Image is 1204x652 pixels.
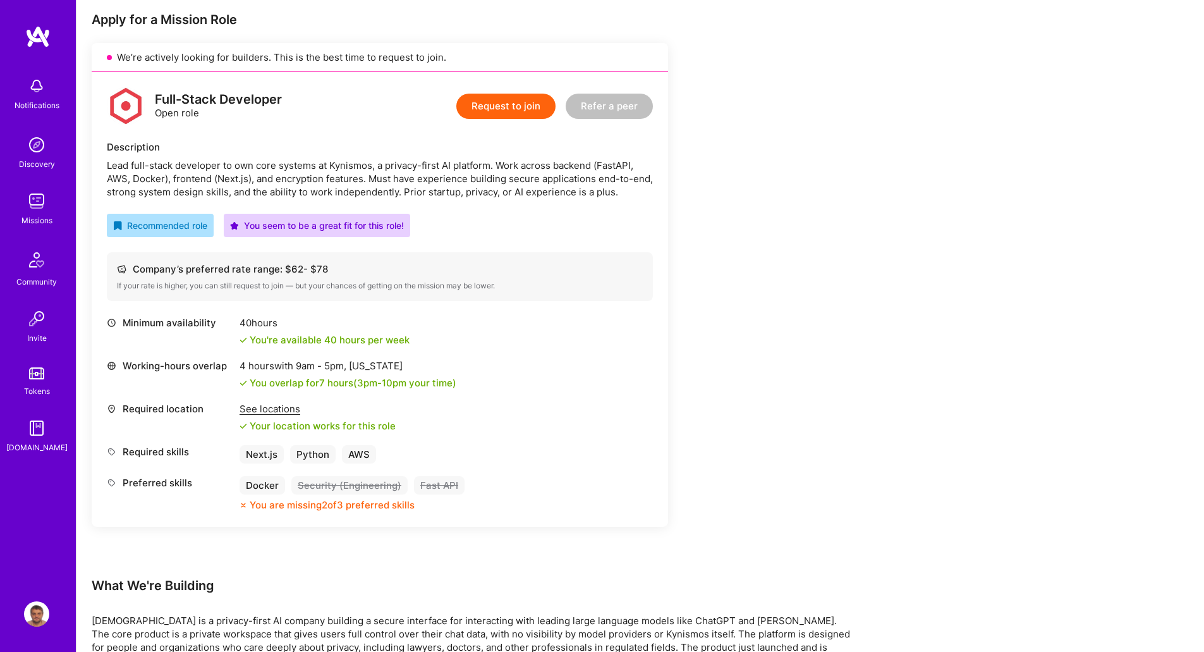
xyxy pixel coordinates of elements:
[230,219,404,232] div: You seem to be a great fit for this role!
[357,377,406,389] span: 3pm - 10pm
[155,93,282,106] div: Full-Stack Developer
[240,476,285,495] div: Docker
[240,402,396,415] div: See locations
[250,376,456,390] div: You overlap for 7 hours ( your time)
[107,404,116,414] i: icon Location
[291,476,408,495] div: Security (Engineering)
[27,331,47,345] div: Invite
[107,87,145,125] img: logo
[92,43,668,72] div: We’re actively looking for builders. This is the best time to request to join.
[24,384,50,398] div: Tokens
[107,359,233,372] div: Working-hours overlap
[240,359,456,372] div: 4 hours with [US_STATE]
[6,441,68,454] div: [DOMAIN_NAME]
[240,422,247,430] i: icon Check
[117,264,126,274] i: icon Cash
[240,316,410,329] div: 40 hours
[107,159,653,199] div: Lead full-stack developer to own core systems at Kynismos, a privacy-first AI platform. Work acro...
[21,214,52,227] div: Missions
[24,306,49,331] img: Invite
[293,360,349,372] span: 9am - 5pm ,
[92,577,850,594] div: What We're Building
[107,447,116,457] i: icon Tag
[92,11,668,28] div: Apply for a Mission Role
[16,275,57,288] div: Community
[24,188,49,214] img: teamwork
[19,157,55,171] div: Discovery
[107,318,116,328] i: icon Clock
[155,93,282,120] div: Open role
[117,281,643,291] div: If your rate is higher, you can still request to join — but your chances of getting on the missio...
[24,73,49,99] img: bell
[113,221,122,230] i: icon RecommendedBadge
[240,419,396,433] div: Your location works for this role
[290,445,336,464] div: Python
[24,132,49,157] img: discovery
[342,445,376,464] div: AWS
[107,361,116,371] i: icon World
[240,379,247,387] i: icon Check
[107,445,233,458] div: Required skills
[24,601,49,627] img: User Avatar
[107,140,653,154] div: Description
[456,94,556,119] button: Request to join
[29,367,44,379] img: tokens
[107,476,233,489] div: Preferred skills
[240,336,247,344] i: icon Check
[15,99,59,112] div: Notifications
[240,445,284,464] div: Next.js
[24,415,49,441] img: guide book
[21,245,52,275] img: Community
[230,221,239,230] i: icon PurpleStar
[113,219,207,232] div: Recommended role
[107,402,233,415] div: Required location
[250,498,415,512] div: You are missing 2 of 3 preferred skills
[566,94,653,119] button: Refer a peer
[414,476,465,495] div: Fast API
[240,501,247,509] i: icon CloseOrange
[107,316,233,329] div: Minimum availability
[240,333,410,347] div: You're available 40 hours per week
[107,478,116,488] i: icon Tag
[117,262,643,276] div: Company’s preferred rate range: $ 62 - $ 78
[25,25,51,48] img: logo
